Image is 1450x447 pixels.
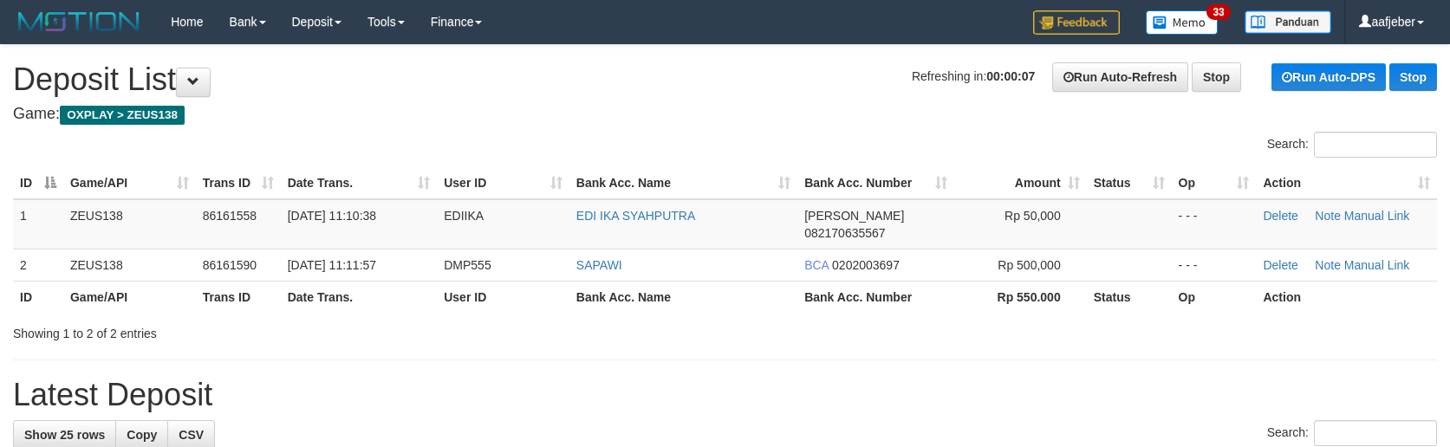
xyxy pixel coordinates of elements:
h4: Game: [13,106,1437,123]
a: Note [1315,209,1341,223]
td: ZEUS138 [63,249,196,281]
a: Manual Link [1344,258,1410,272]
td: - - - [1172,199,1257,249]
td: - - - [1172,249,1257,281]
th: Amount: activate to sort column ascending [954,167,1087,199]
span: CSV [179,428,204,442]
th: Date Trans.: activate to sort column ascending [281,167,438,199]
th: Status: activate to sort column ascending [1087,167,1172,199]
th: Action: activate to sort column ascending [1256,167,1437,199]
span: EDIIKA [444,209,484,223]
h1: Latest Deposit [13,378,1437,412]
span: OXPLAY > ZEUS138 [60,106,185,125]
th: Action [1256,281,1437,313]
span: Rp 500,000 [998,258,1060,272]
div: Showing 1 to 2 of 2 entries [13,318,591,342]
span: 86161590 [203,258,257,272]
strong: 00:00:07 [986,69,1035,83]
th: Op [1172,281,1257,313]
th: ID [13,281,63,313]
span: [PERSON_NAME] [804,209,904,223]
th: Bank Acc. Name [569,281,797,313]
a: Run Auto-Refresh [1052,62,1188,92]
th: User ID: activate to sort column ascending [437,167,569,199]
a: Delete [1263,258,1297,272]
input: Search: [1314,420,1437,446]
span: 86161558 [203,209,257,223]
th: Game/API [63,281,196,313]
th: Game/API: activate to sort column ascending [63,167,196,199]
img: Feedback.jpg [1033,10,1120,35]
td: 1 [13,199,63,249]
img: MOTION_logo.png [13,9,145,35]
span: Copy [127,428,157,442]
span: BCA [804,258,829,272]
th: Trans ID: activate to sort column ascending [196,167,281,199]
a: Manual Link [1344,209,1410,223]
span: Copy 082170635567 to clipboard [804,226,885,240]
td: 2 [13,249,63,281]
a: Stop [1389,63,1437,91]
span: 33 [1206,4,1230,20]
a: Run Auto-DPS [1271,63,1386,91]
span: [DATE] 11:10:38 [288,209,376,223]
a: Delete [1263,209,1297,223]
th: User ID [437,281,569,313]
span: Refreshing in: [912,69,1035,83]
img: Button%20Memo.svg [1146,10,1219,35]
span: Copy 0202003697 to clipboard [832,258,900,272]
img: panduan.png [1245,10,1331,34]
span: [DATE] 11:11:57 [288,258,376,272]
td: ZEUS138 [63,199,196,249]
a: Note [1315,258,1341,272]
span: DMP555 [444,258,491,272]
th: Bank Acc. Name: activate to sort column ascending [569,167,797,199]
input: Search: [1314,132,1437,158]
th: Rp 550.000 [954,281,1087,313]
h1: Deposit List [13,62,1437,97]
th: Op: activate to sort column ascending [1172,167,1257,199]
th: Bank Acc. Number: activate to sort column ascending [797,167,954,199]
a: EDI IKA SYAHPUTRA [576,209,695,223]
a: SAPAWI [576,258,622,272]
th: Bank Acc. Number [797,281,954,313]
label: Search: [1267,132,1437,158]
span: Rp 50,000 [1005,209,1061,223]
th: ID: activate to sort column descending [13,167,63,199]
th: Date Trans. [281,281,438,313]
label: Search: [1267,420,1437,446]
th: Trans ID [196,281,281,313]
a: Stop [1192,62,1241,92]
th: Status [1087,281,1172,313]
